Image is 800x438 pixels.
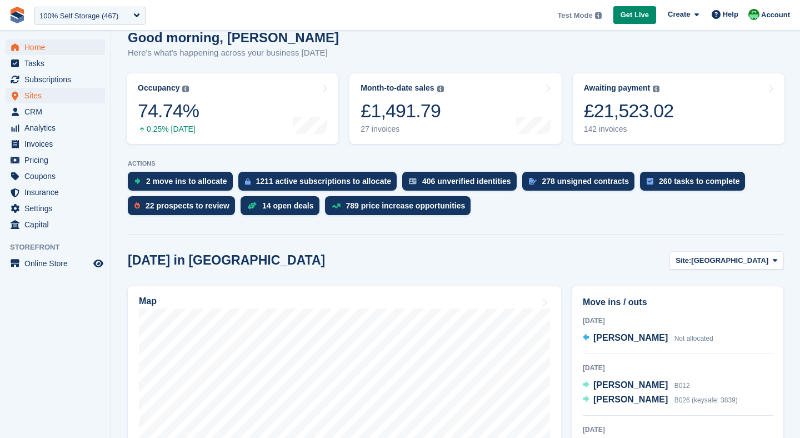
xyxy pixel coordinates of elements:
[6,104,105,120] a: menu
[668,9,690,20] span: Create
[748,9,759,20] img: Laura Carlisle
[146,201,229,210] div: 22 prospects to review
[422,177,511,186] div: 406 unverified identities
[659,177,740,186] div: 260 tasks to complete
[674,382,690,390] span: B012
[653,86,659,92] img: icon-info-grey-7440780725fd019a000dd9b08b2336e03edf1995a4989e88bcd33f0948082b44.svg
[6,120,105,136] a: menu
[6,256,105,271] a: menu
[6,88,105,103] a: menu
[127,73,338,144] a: Occupancy 74.74% 0.25% [DATE]
[361,125,443,134] div: 27 invoices
[238,172,403,196] a: 1211 active subscriptions to allocate
[138,83,179,93] div: Occupancy
[332,203,341,208] img: price_increase_opportunities-93ffe204e8149a01c8c9dc8f82e8f89637d9d84a8eef4429ea346261dce0b2c0.svg
[24,136,91,152] span: Invoices
[593,380,668,390] span: [PERSON_NAME]
[676,255,691,266] span: Site:
[325,196,477,221] a: 789 price increase opportunities
[583,363,773,373] div: [DATE]
[39,11,118,22] div: 100% Self Storage (467)
[593,333,668,342] span: [PERSON_NAME]
[256,177,392,186] div: 1211 active subscriptions to allocate
[128,196,241,221] a: 22 prospects to review
[640,172,751,196] a: 260 tasks to complete
[182,86,189,92] img: icon-info-grey-7440780725fd019a000dd9b08b2336e03edf1995a4989e88bcd33f0948082b44.svg
[674,335,713,342] span: Not allocated
[6,39,105,55] a: menu
[583,331,713,346] a: [PERSON_NAME] Not allocated
[723,9,738,20] span: Help
[583,296,773,309] h2: Move ins / outs
[593,395,668,404] span: [PERSON_NAME]
[6,217,105,232] a: menu
[146,177,227,186] div: 2 move ins to allocate
[613,6,656,24] a: Get Live
[595,12,602,19] img: icon-info-grey-7440780725fd019a000dd9b08b2336e03edf1995a4989e88bcd33f0948082b44.svg
[24,120,91,136] span: Analytics
[6,168,105,184] a: menu
[402,172,522,196] a: 406 unverified identities
[128,30,339,45] h1: Good morning, [PERSON_NAME]
[346,201,466,210] div: 789 price increase opportunities
[24,88,91,103] span: Sites
[573,73,784,144] a: Awaiting payment £21,523.02 142 invoices
[584,99,674,122] div: £21,523.02
[584,125,674,134] div: 142 invoices
[24,201,91,216] span: Settings
[674,396,738,404] span: B026 (keysafe: 3839)
[6,201,105,216] a: menu
[529,178,537,185] img: contract_signature_icon-13c848040528278c33f63329250d36e43548de30e8caae1d1a13099fd9432cc5.svg
[691,255,768,266] span: [GEOGRAPHIC_DATA]
[584,83,651,93] div: Awaiting payment
[24,104,91,120] span: CRM
[24,256,91,271] span: Online Store
[583,393,738,407] a: [PERSON_NAME] B026 (keysafe: 3839)
[128,172,238,196] a: 2 move ins to allocate
[134,202,140,209] img: prospect-51fa495bee0391a8d652442698ab0144808aea92771e9ea1ae160a38d050c398.svg
[6,72,105,87] a: menu
[24,185,91,200] span: Insurance
[10,242,111,253] span: Storefront
[361,83,434,93] div: Month-to-date sales
[583,316,773,326] div: [DATE]
[6,136,105,152] a: menu
[128,253,325,268] h2: [DATE] in [GEOGRAPHIC_DATA]
[437,86,444,92] img: icon-info-grey-7440780725fd019a000dd9b08b2336e03edf1995a4989e88bcd33f0948082b44.svg
[245,178,251,185] img: active_subscription_to_allocate_icon-d502201f5373d7db506a760aba3b589e785aa758c864c3986d89f69b8ff3...
[349,73,561,144] a: Month-to-date sales £1,491.79 27 invoices
[262,201,314,210] div: 14 open deals
[24,39,91,55] span: Home
[621,9,649,21] span: Get Live
[24,72,91,87] span: Subscriptions
[542,177,629,186] div: 278 unsigned contracts
[669,251,783,270] button: Site: [GEOGRAPHIC_DATA]
[128,47,339,59] p: Here's what's happening across your business [DATE]
[522,172,640,196] a: 278 unsigned contracts
[361,99,443,122] div: £1,491.79
[138,125,199,134] div: 0.25% [DATE]
[9,7,26,23] img: stora-icon-8386f47178a22dfd0bd8f6a31ec36ba5ce8667c1dd55bd0f319d3a0aa187defe.svg
[24,217,91,232] span: Capital
[6,185,105,200] a: menu
[761,9,790,21] span: Account
[139,296,157,306] h2: Map
[247,202,257,210] img: deal-1b604bf984904fb50ccaf53a9ad4b4a5d6e5aea283cecdc64d6e3604feb123c2.svg
[24,152,91,168] span: Pricing
[583,425,773,435] div: [DATE]
[6,56,105,71] a: menu
[647,178,653,185] img: task-75834270c22a3079a89374b754ae025e5fb1db73e45f91037f5363f120a921f8.svg
[92,257,105,270] a: Preview store
[241,196,325,221] a: 14 open deals
[128,160,783,167] p: ACTIONS
[409,178,417,185] img: verify_identity-adf6edd0f0f0b5bbfe63781bf79b02c33cf7c696d77639b501bdc392416b5a36.svg
[138,99,199,122] div: 74.74%
[6,152,105,168] a: menu
[24,56,91,71] span: Tasks
[583,379,690,393] a: [PERSON_NAME] B012
[24,168,91,184] span: Coupons
[557,10,592,21] span: Test Mode
[134,178,141,185] img: move_ins_to_allocate_icon-fdf77a2bb77ea45bf5b3d319d69a93e2d87916cf1d5bf7949dd705db3b84f3ca.svg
